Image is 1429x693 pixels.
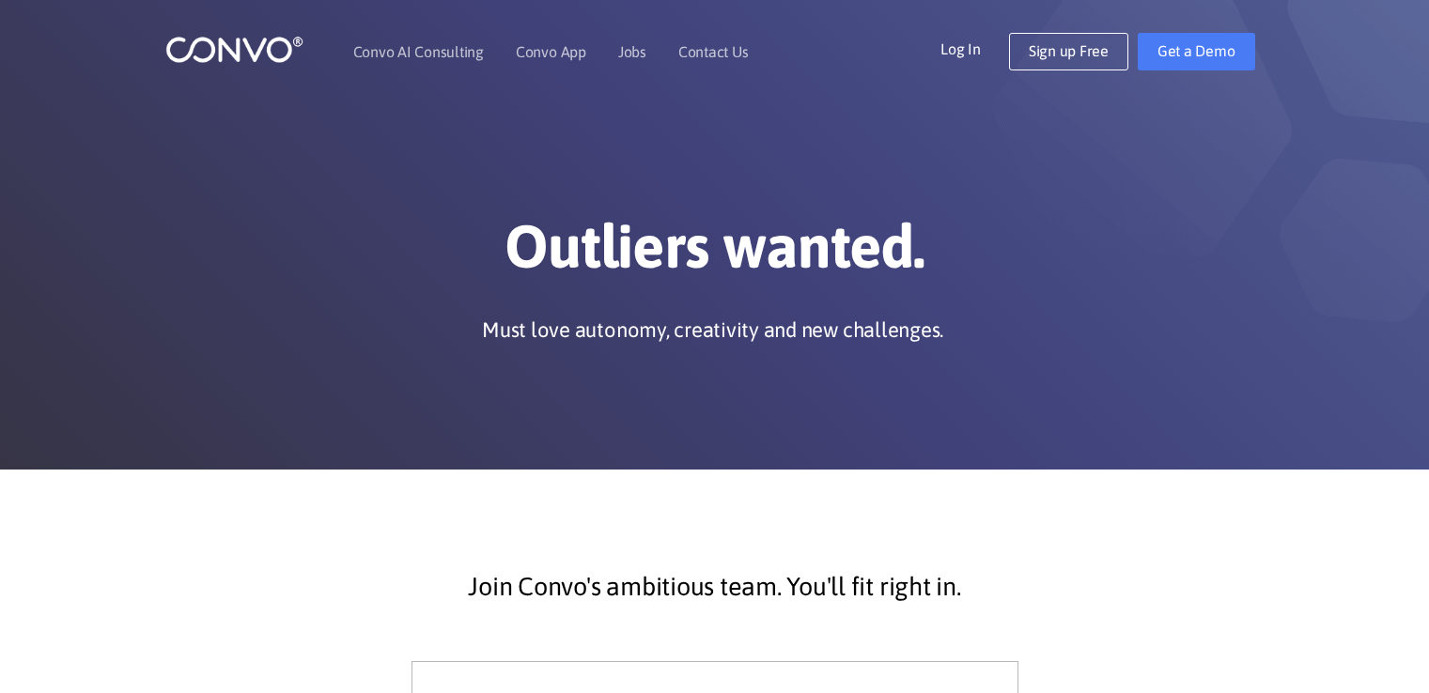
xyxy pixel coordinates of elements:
[1138,33,1255,70] a: Get a Demo
[208,563,1222,610] p: Join Convo's ambitious team. You'll fit right in.
[1009,33,1128,70] a: Sign up Free
[482,316,943,344] p: Must love autonomy, creativity and new challenges.
[618,44,646,59] a: Jobs
[194,210,1236,297] h1: Outliers wanted.
[165,35,303,64] img: logo_1.png
[353,44,484,59] a: Convo AI Consulting
[678,44,749,59] a: Contact Us
[940,33,1009,63] a: Log In
[516,44,586,59] a: Convo App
